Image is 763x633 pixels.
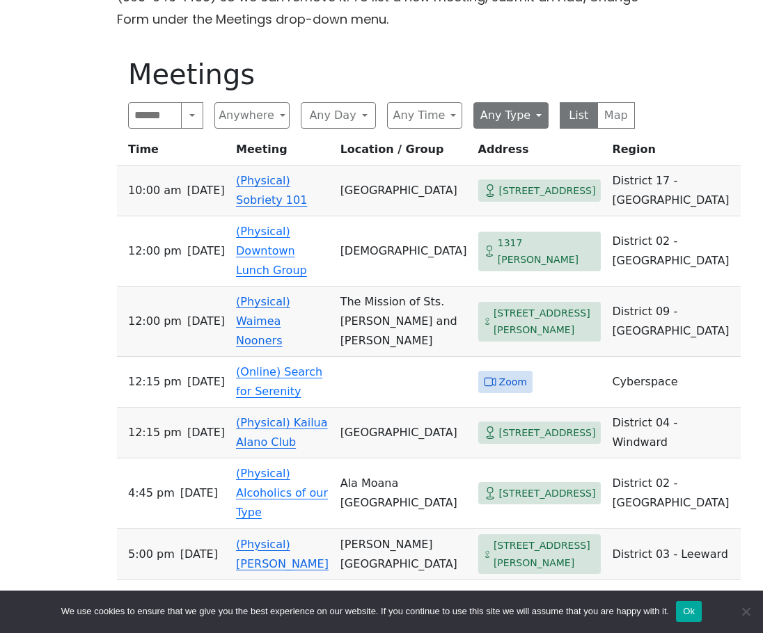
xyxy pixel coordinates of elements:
[128,372,182,392] span: 12:15 PM
[606,357,740,408] td: Cyberspace
[230,140,335,166] th: Meeting
[676,601,702,622] button: Ok
[128,102,182,129] input: Search
[387,102,462,129] button: Any Time
[236,588,329,621] a: (Physical) [PERSON_NAME]
[236,538,329,570] a: (Physical) [PERSON_NAME]
[606,287,740,357] td: District 09 - [GEOGRAPHIC_DATA]
[128,483,175,503] span: 4:45 PM
[128,241,182,261] span: 12:00 PM
[606,140,740,166] th: Region
[606,580,740,631] td: District 04 - Windward
[128,545,175,564] span: 5:00 PM
[128,181,182,200] span: 10:00 AM
[499,182,596,200] span: [STREET_ADDRESS]
[606,458,740,529] td: District 02 - [GEOGRAPHIC_DATA]
[335,216,473,287] td: [DEMOGRAPHIC_DATA]
[606,529,740,580] td: District 03 - Leeward
[473,102,549,129] button: Any Type
[335,287,473,357] td: The Mission of Sts. [PERSON_NAME] and [PERSON_NAME]
[335,140,473,166] th: Location / Group
[606,166,740,216] td: District 17 - [GEOGRAPHIC_DATA]
[181,102,203,129] button: Search
[739,604,753,618] span: No
[335,458,473,529] td: Ala Moana [GEOGRAPHIC_DATA]
[606,408,740,458] td: District 04 - Windward
[499,485,596,502] span: [STREET_ADDRESS]
[61,604,669,618] span: We use cookies to ensure that we give you the best experience on our website. If you continue to ...
[335,166,473,216] td: [GEOGRAPHIC_DATA]
[236,467,328,519] a: (Physical) Alcoholics of our Type
[236,365,322,398] a: (Online) Search for Serenity
[214,102,290,129] button: Anywhere
[494,305,596,339] span: [STREET_ADDRESS][PERSON_NAME]
[499,424,596,442] span: [STREET_ADDRESS]
[128,312,182,331] span: 12:00 PM
[128,58,635,91] h1: Meetings
[335,580,473,631] td: [GEOGRAPHIC_DATA]
[597,102,636,129] button: Map
[187,241,225,261] span: [DATE]
[606,216,740,287] td: District 02 - [GEOGRAPHIC_DATA]
[187,312,225,331] span: [DATE]
[494,537,596,571] span: [STREET_ADDRESS][PERSON_NAME]
[301,102,376,129] button: Any Day
[187,372,225,392] span: [DATE]
[236,225,307,277] a: (Physical) Downtown Lunch Group
[236,295,290,347] a: (Physical) Waimea Nooners
[187,181,225,200] span: [DATE]
[128,423,182,442] span: 12:15 PM
[335,408,473,458] td: [GEOGRAPHIC_DATA]
[180,483,218,503] span: [DATE]
[180,545,218,564] span: [DATE]
[560,102,598,129] button: List
[335,529,473,580] td: [PERSON_NAME][GEOGRAPHIC_DATA]
[236,174,307,207] a: (Physical) Sobriety 101
[499,374,527,391] span: Zoom
[473,140,607,166] th: Address
[498,234,596,269] span: 1317 [PERSON_NAME]
[117,140,230,166] th: Time
[187,423,225,442] span: [DATE]
[236,416,328,449] a: (Physical) Kailua Alano Club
